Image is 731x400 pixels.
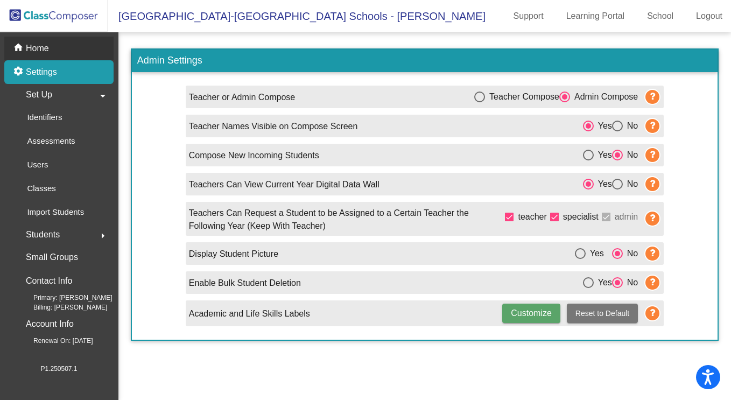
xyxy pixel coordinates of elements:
[132,50,718,72] h3: Admin Settings
[558,8,634,25] a: Learning Portal
[623,120,638,132] div: No
[26,250,78,265] p: Small Groups
[570,90,638,103] div: Admin Compose
[623,247,638,260] div: No
[594,178,612,191] div: Yes
[13,66,26,79] mat-icon: settings
[27,182,55,195] p: Classes
[567,304,638,323] button: Reset to Default
[583,148,638,162] mat-radio-group: Select an option
[26,273,72,289] p: Contact Info
[623,149,638,162] div: No
[583,177,638,191] mat-radio-group: Select an option
[26,66,57,79] p: Settings
[623,276,638,289] div: No
[27,206,84,219] p: Import Students
[189,149,319,162] p: Compose New Incoming Students
[563,210,599,223] span: specialist
[474,90,638,103] mat-radio-group: Select an option
[108,8,486,25] span: [GEOGRAPHIC_DATA]-[GEOGRAPHIC_DATA] Schools - [PERSON_NAME]
[189,178,379,191] p: Teachers Can View Current Year Digital Data Wall
[26,87,52,102] span: Set Up
[27,135,75,148] p: Assessments
[638,8,682,25] a: School
[26,317,74,332] p: Account Info
[189,207,502,233] p: Teachers Can Request a Student to be Assigned to a Certain Teacher the Following Year (Keep With ...
[594,149,612,162] div: Yes
[189,307,310,320] p: Academic and Life Skills Labels
[16,293,113,303] span: Primary: [PERSON_NAME]
[594,276,612,289] div: Yes
[594,120,612,132] div: Yes
[687,8,731,25] a: Logout
[189,248,278,261] p: Display Student Picture
[27,111,62,124] p: Identifiers
[583,276,638,289] mat-radio-group: Select an option
[615,210,638,223] span: admin
[623,178,638,191] div: No
[189,91,295,104] p: Teacher or Admin Compose
[13,42,26,55] mat-icon: home
[586,247,604,260] div: Yes
[189,277,301,290] p: Enable Bulk Student Deletion
[485,90,559,103] div: Teacher Compose
[26,227,60,242] span: Students
[511,308,552,318] span: Customize
[575,309,629,318] span: Reset to Default
[16,303,107,312] span: Billing: [PERSON_NAME]
[96,229,109,242] mat-icon: arrow_right
[575,247,638,260] mat-radio-group: Select an option
[502,304,560,323] button: Customize
[16,336,93,346] span: Renewal On: [DATE]
[583,119,638,132] mat-radio-group: Select an option
[505,8,552,25] a: Support
[26,42,49,55] p: Home
[27,158,48,171] p: Users
[96,89,109,102] mat-icon: arrow_drop_down
[518,210,546,223] span: teacher
[189,120,358,133] p: Teacher Names Visible on Compose Screen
